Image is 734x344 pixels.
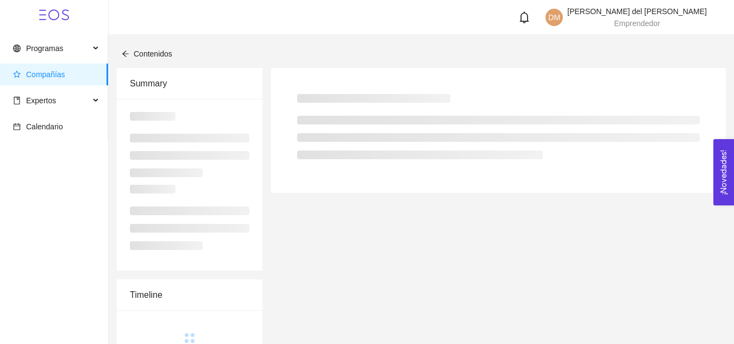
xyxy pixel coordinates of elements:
span: Contenidos [134,49,172,58]
div: Timeline [130,279,249,310]
span: arrow-left [122,50,129,58]
span: Compañías [26,70,65,79]
button: Open Feedback Widget [713,139,734,205]
span: bell [518,11,530,23]
span: [PERSON_NAME] del [PERSON_NAME] [567,7,707,16]
span: DM [548,9,560,26]
span: book [13,97,21,104]
span: calendar [13,123,21,130]
span: Emprendedor [614,19,660,28]
span: global [13,45,21,52]
span: Programas [26,44,63,53]
span: Calendario [26,122,63,131]
div: Summary [130,68,249,99]
span: star [13,71,21,78]
span: Expertos [26,96,56,105]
